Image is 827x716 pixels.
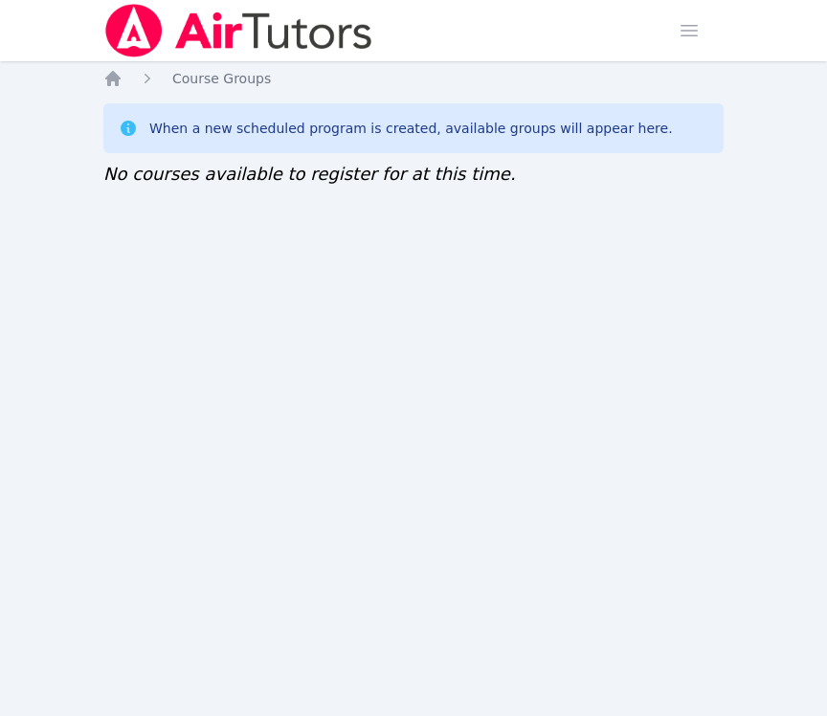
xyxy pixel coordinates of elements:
[172,69,271,88] a: Course Groups
[103,69,724,88] nav: Breadcrumb
[103,4,374,57] img: Air Tutors
[103,164,516,184] span: No courses available to register for at this time.
[149,119,673,138] div: When a new scheduled program is created, available groups will appear here.
[172,71,271,86] span: Course Groups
